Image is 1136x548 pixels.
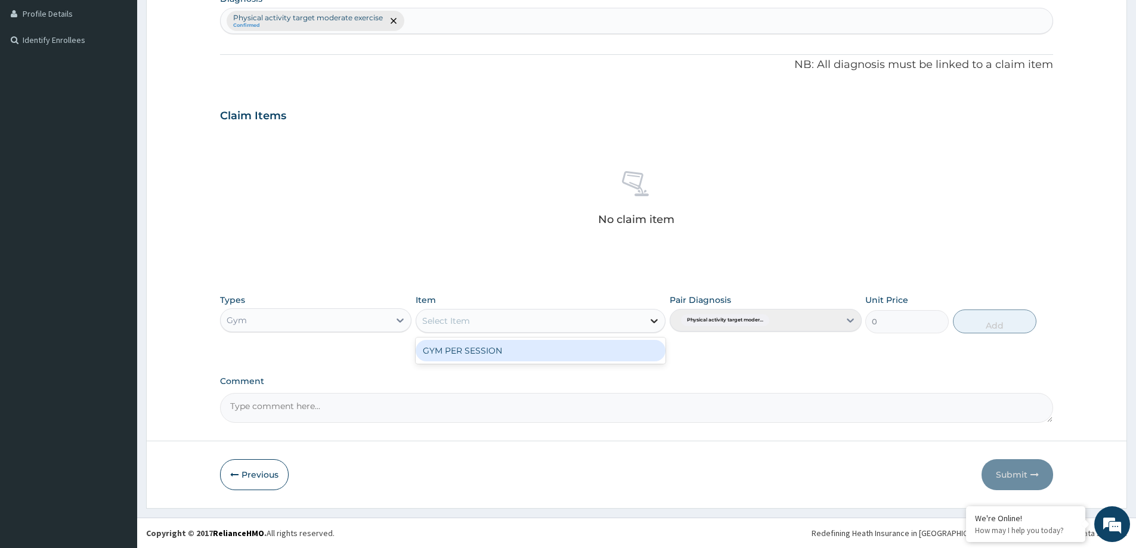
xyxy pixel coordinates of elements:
div: Minimize live chat window [196,6,224,35]
p: NB: All diagnosis must be linked to a claim item [220,57,1053,73]
button: Add [953,309,1036,333]
footer: All rights reserved. [137,518,1136,548]
label: Comment [220,376,1053,386]
label: Pair Diagnosis [670,294,731,306]
img: d_794563401_company_1708531726252_794563401 [22,60,48,89]
div: We're Online! [975,513,1076,524]
strong: Copyright © 2017 . [146,528,267,538]
p: How may I help you today? [975,525,1076,535]
a: RelianceHMO [213,528,264,538]
div: GYM PER SESSION [416,340,665,361]
h3: Claim Items [220,110,286,123]
div: Select Item [422,315,470,327]
label: Unit Price [865,294,908,306]
label: Types [220,295,245,305]
button: Previous [220,459,289,490]
textarea: Type your message and hit 'Enter' [6,326,227,367]
button: Submit [982,459,1053,490]
label: Item [416,294,436,306]
div: Gym [227,314,247,326]
div: Chat with us now [62,67,200,82]
p: No claim item [598,213,674,225]
span: We're online! [69,150,165,271]
div: Redefining Heath Insurance in [GEOGRAPHIC_DATA] using Telemedicine and Data Science! [812,527,1127,539]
